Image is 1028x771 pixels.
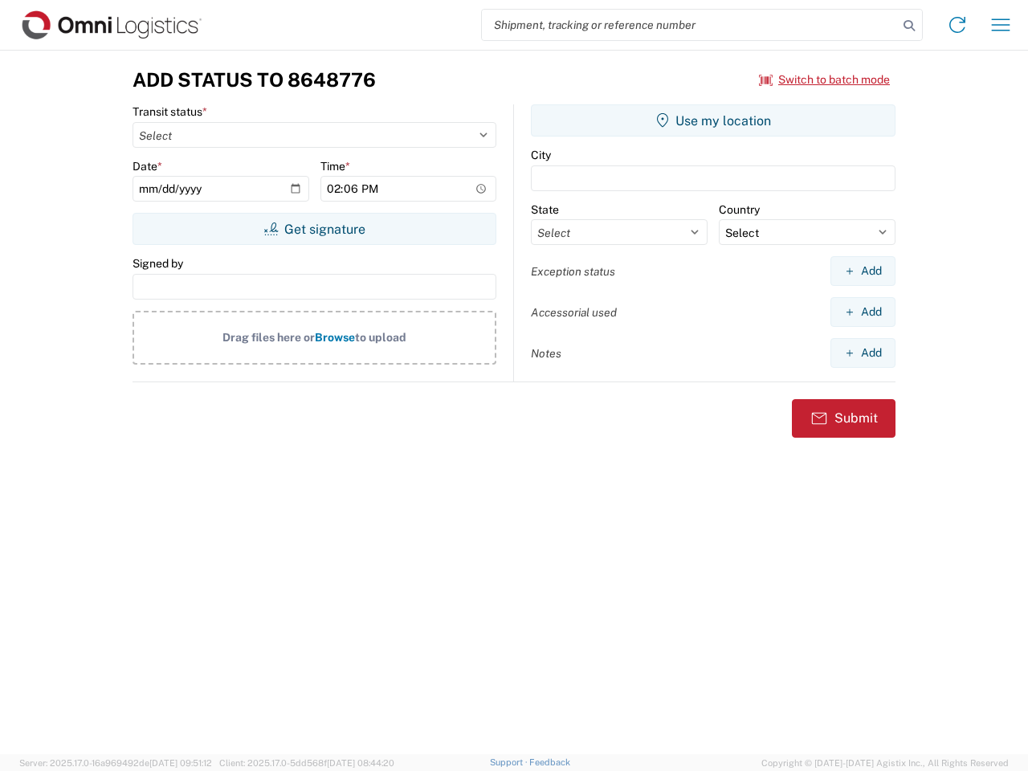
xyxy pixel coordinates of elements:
[531,305,617,320] label: Accessorial used
[133,68,376,92] h3: Add Status to 8648776
[719,202,760,217] label: Country
[531,104,895,137] button: Use my location
[222,331,315,344] span: Drag files here or
[830,256,895,286] button: Add
[759,67,890,93] button: Switch to batch mode
[830,297,895,327] button: Add
[531,264,615,279] label: Exception status
[490,757,530,767] a: Support
[149,758,212,768] span: [DATE] 09:51:12
[830,338,895,368] button: Add
[327,758,394,768] span: [DATE] 08:44:20
[133,159,162,173] label: Date
[531,346,561,361] label: Notes
[531,202,559,217] label: State
[133,256,183,271] label: Signed by
[529,757,570,767] a: Feedback
[133,213,496,245] button: Get signature
[792,399,895,438] button: Submit
[133,104,207,119] label: Transit status
[219,758,394,768] span: Client: 2025.17.0-5dd568f
[531,148,551,162] label: City
[355,331,406,344] span: to upload
[19,758,212,768] span: Server: 2025.17.0-16a969492de
[315,331,355,344] span: Browse
[320,159,350,173] label: Time
[482,10,898,40] input: Shipment, tracking or reference number
[761,756,1009,770] span: Copyright © [DATE]-[DATE] Agistix Inc., All Rights Reserved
